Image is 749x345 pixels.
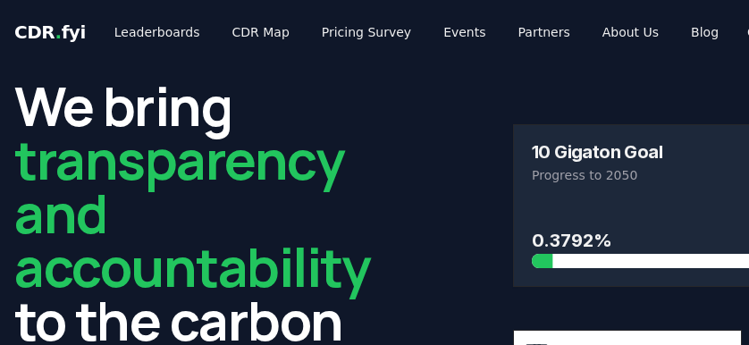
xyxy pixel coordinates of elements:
h3: 10 Gigaton Goal [532,143,662,161]
a: Blog [677,16,733,48]
a: Pricing Survey [307,16,425,48]
a: CDR Map [218,16,304,48]
a: Partners [504,16,585,48]
span: transparency and accountability [14,122,370,303]
nav: Main [100,16,733,48]
span: . [55,21,62,43]
a: Leaderboards [100,16,215,48]
a: CDR.fyi [14,20,86,45]
a: About Us [588,16,673,48]
span: CDR fyi [14,21,86,43]
a: Events [429,16,500,48]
